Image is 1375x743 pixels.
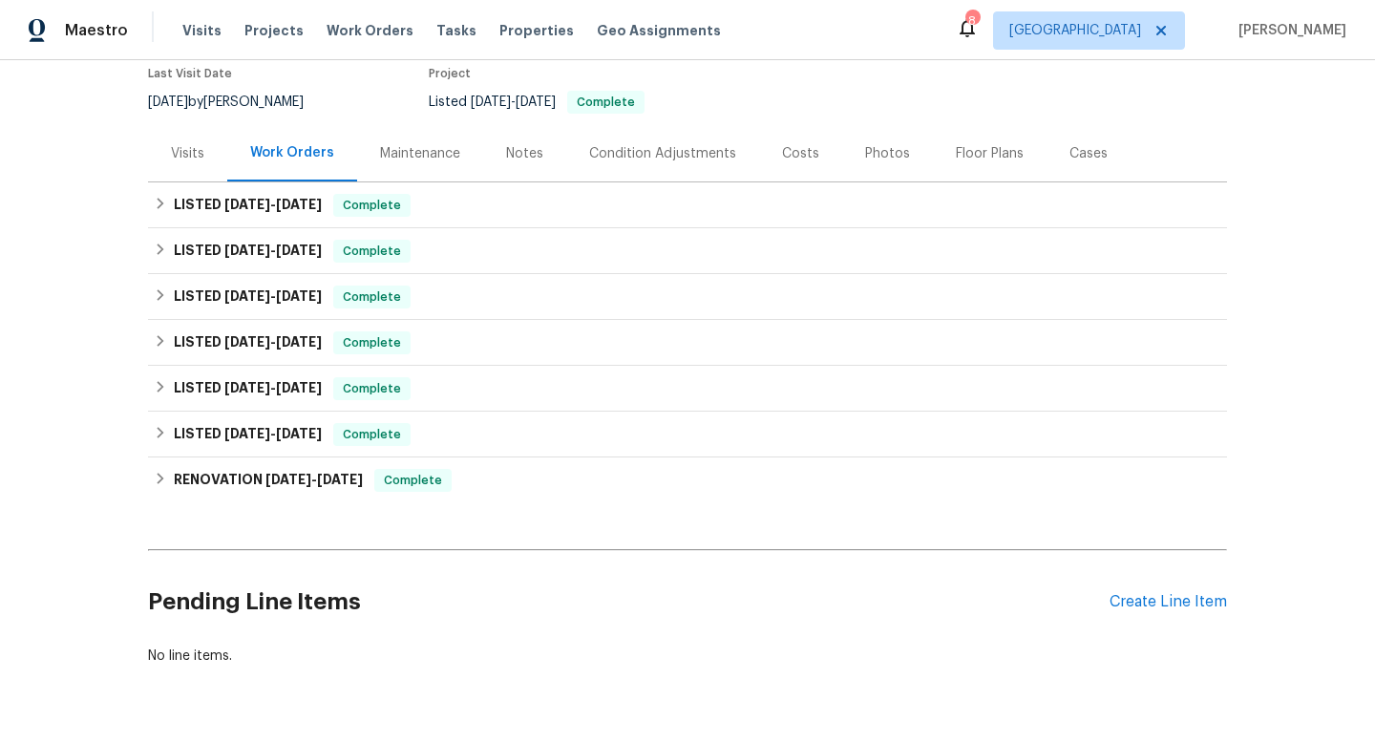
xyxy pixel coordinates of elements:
[148,91,327,114] div: by [PERSON_NAME]
[276,427,322,440] span: [DATE]
[174,240,322,263] h6: LISTED
[376,471,450,490] span: Complete
[335,379,409,398] span: Complete
[174,331,322,354] h6: LISTED
[276,244,322,257] span: [DATE]
[224,244,270,257] span: [DATE]
[250,143,334,162] div: Work Orders
[224,427,270,440] span: [DATE]
[148,320,1227,366] div: LISTED [DATE]-[DATE]Complete
[174,423,322,446] h6: LISTED
[471,96,556,109] span: -
[276,335,322,349] span: [DATE]
[148,182,1227,228] div: LISTED [DATE]-[DATE]Complete
[429,68,471,79] span: Project
[471,96,511,109] span: [DATE]
[224,427,322,440] span: -
[965,11,979,31] div: 8
[569,96,643,108] span: Complete
[956,144,1024,163] div: Floor Plans
[148,558,1110,647] h2: Pending Line Items
[265,473,311,486] span: [DATE]
[148,68,232,79] span: Last Visit Date
[174,286,322,308] h6: LISTED
[148,228,1227,274] div: LISTED [DATE]-[DATE]Complete
[317,473,363,486] span: [DATE]
[148,96,188,109] span: [DATE]
[335,333,409,352] span: Complete
[327,21,413,40] span: Work Orders
[224,289,322,303] span: -
[1231,21,1346,40] span: [PERSON_NAME]
[148,366,1227,412] div: LISTED [DATE]-[DATE]Complete
[148,412,1227,457] div: LISTED [DATE]-[DATE]Complete
[224,198,270,211] span: [DATE]
[335,242,409,261] span: Complete
[276,198,322,211] span: [DATE]
[589,144,736,163] div: Condition Adjustments
[380,144,460,163] div: Maintenance
[224,381,270,394] span: [DATE]
[516,96,556,109] span: [DATE]
[265,473,363,486] span: -
[276,289,322,303] span: [DATE]
[174,469,363,492] h6: RENOVATION
[436,24,476,37] span: Tasks
[224,289,270,303] span: [DATE]
[224,244,322,257] span: -
[597,21,721,40] span: Geo Assignments
[506,144,543,163] div: Notes
[224,381,322,394] span: -
[499,21,574,40] span: Properties
[1110,593,1227,611] div: Create Line Item
[782,144,819,163] div: Costs
[865,144,910,163] div: Photos
[429,96,645,109] span: Listed
[1009,21,1141,40] span: [GEOGRAPHIC_DATA]
[224,198,322,211] span: -
[276,381,322,394] span: [DATE]
[174,194,322,217] h6: LISTED
[335,287,409,307] span: Complete
[148,274,1227,320] div: LISTED [DATE]-[DATE]Complete
[148,647,1227,666] div: No line items.
[1069,144,1108,163] div: Cases
[65,21,128,40] span: Maestro
[335,196,409,215] span: Complete
[171,144,204,163] div: Visits
[224,335,270,349] span: [DATE]
[174,377,322,400] h6: LISTED
[244,21,304,40] span: Projects
[182,21,222,40] span: Visits
[335,425,409,444] span: Complete
[224,335,322,349] span: -
[148,457,1227,503] div: RENOVATION [DATE]-[DATE]Complete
